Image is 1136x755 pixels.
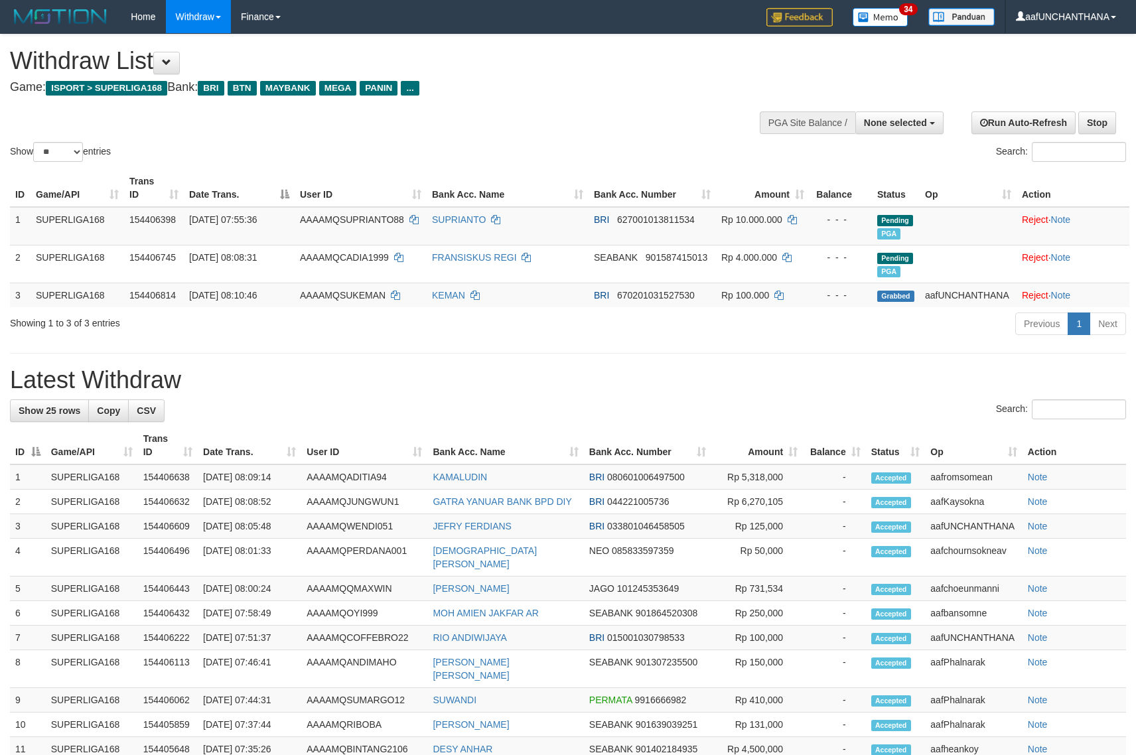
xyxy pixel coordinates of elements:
[10,7,111,27] img: MOTION_logo.png
[31,245,124,283] td: SUPERLIGA168
[1028,521,1048,531] a: Note
[198,514,301,539] td: [DATE] 08:05:48
[301,650,427,688] td: AAAAMQANDIMAHO
[711,577,804,601] td: Rp 731,534
[1032,399,1126,419] input: Search:
[711,514,804,539] td: Rp 125,000
[300,290,386,301] span: AAAAMQSUKEMAN
[864,117,927,128] span: None selected
[1090,312,1126,335] a: Next
[10,48,744,74] h1: Withdraw List
[138,539,198,577] td: 154406496
[46,81,167,96] span: ISPORT > SUPERLIGA168
[871,608,911,620] span: Accepted
[925,427,1022,464] th: Op: activate to sort column ascending
[1051,214,1071,225] a: Note
[1028,632,1048,643] a: Note
[10,650,46,688] td: 8
[877,215,913,226] span: Pending
[877,266,900,277] span: Marked by aafromsomean
[925,601,1022,626] td: aafbansomne
[646,252,707,263] span: Copy 901587415013 to clipboard
[10,399,89,422] a: Show 25 rows
[617,214,695,225] span: Copy 627001013811534 to clipboard
[10,490,46,514] td: 2
[129,214,176,225] span: 154406398
[607,632,685,643] span: Copy 015001030798533 to clipboard
[128,399,165,422] a: CSV
[815,251,867,264] div: - - -
[1022,290,1048,301] a: Reject
[10,245,31,283] td: 2
[138,514,198,539] td: 154406609
[301,601,427,626] td: AAAAMQOYI999
[1028,583,1048,594] a: Note
[46,577,138,601] td: SUPERLIGA168
[810,169,872,207] th: Balance
[10,367,1126,393] h1: Latest Withdraw
[803,427,866,464] th: Balance: activate to sort column ascending
[198,81,224,96] span: BRI
[589,632,604,643] span: BRI
[138,577,198,601] td: 154406443
[300,214,404,225] span: AAAAMQSUPRIANTO88
[433,657,509,681] a: [PERSON_NAME] [PERSON_NAME]
[766,8,833,27] img: Feedback.jpg
[803,688,866,713] td: -
[871,546,911,557] span: Accepted
[815,213,867,226] div: - - -
[432,252,517,263] a: FRANSISKUS REGI
[189,290,257,301] span: [DATE] 08:10:46
[46,650,138,688] td: SUPERLIGA168
[46,490,138,514] td: SUPERLIGA168
[10,601,46,626] td: 6
[198,650,301,688] td: [DATE] 07:46:41
[46,427,138,464] th: Game/API: activate to sort column ascending
[10,464,46,490] td: 1
[228,81,257,96] span: BTN
[1017,245,1129,283] td: ·
[803,601,866,626] td: -
[1068,312,1090,335] a: 1
[301,490,427,514] td: AAAAMQJUNGWUN1
[803,514,866,539] td: -
[589,719,633,730] span: SEABANK
[1028,608,1048,618] a: Note
[198,539,301,577] td: [DATE] 08:01:33
[432,214,486,225] a: SUPRIANTO
[877,291,914,302] span: Grabbed
[589,583,614,594] span: JAGO
[1051,252,1071,263] a: Note
[10,539,46,577] td: 4
[971,111,1076,134] a: Run Auto-Refresh
[877,253,913,264] span: Pending
[803,490,866,514] td: -
[815,289,867,302] div: - - -
[433,608,538,618] a: MOH AMIEN JAKFAR AR
[711,490,804,514] td: Rp 6,270,105
[1028,719,1048,730] a: Note
[301,626,427,650] td: AAAAMQCOFFEBRO22
[584,427,711,464] th: Bank Acc. Number: activate to sort column ascending
[617,290,695,301] span: Copy 670201031527530 to clipboard
[711,650,804,688] td: Rp 150,000
[589,521,604,531] span: BRI
[871,472,911,484] span: Accepted
[871,720,911,731] span: Accepted
[594,252,638,263] span: SEABANK
[617,583,679,594] span: Copy 101245353649 to clipboard
[594,290,609,301] span: BRI
[1028,496,1048,507] a: Note
[925,514,1022,539] td: aafUNCHANTHANA
[427,169,589,207] th: Bank Acc. Name: activate to sort column ascending
[1051,290,1071,301] a: Note
[10,169,31,207] th: ID
[189,252,257,263] span: [DATE] 08:08:31
[925,650,1022,688] td: aafPhalnarak
[1028,472,1048,482] a: Note
[871,497,911,508] span: Accepted
[88,399,129,422] a: Copy
[920,169,1017,207] th: Op: activate to sort column ascending
[871,584,911,595] span: Accepted
[716,169,810,207] th: Amount: activate to sort column ascending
